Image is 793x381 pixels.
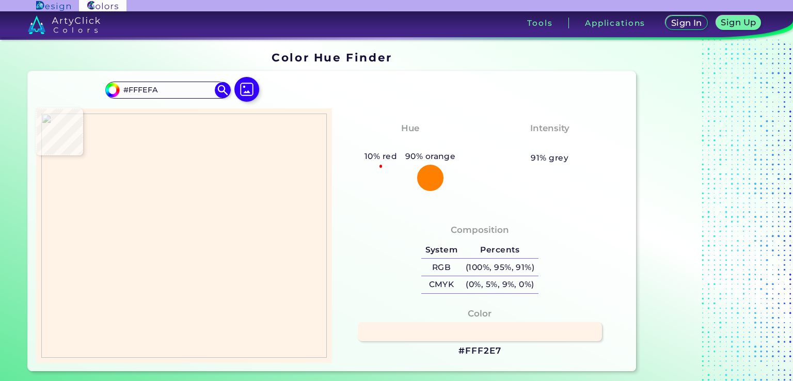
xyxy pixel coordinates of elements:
img: icon picture [234,77,259,102]
a: Sign Up [718,17,759,29]
h5: Sign Up [723,19,755,26]
h3: Almost None [513,137,586,150]
h5: 91% grey [531,151,568,165]
a: Sign In [668,17,706,29]
h3: Applications [585,19,645,27]
h5: (100%, 95%, 91%) [462,259,538,276]
h5: Percents [462,242,538,259]
h4: Composition [451,223,509,237]
h5: (0%, 5%, 9%, 0%) [462,276,538,293]
h5: System [421,242,462,259]
img: logo_artyclick_colors_white.svg [28,15,101,34]
h4: Hue [401,121,419,136]
h4: Intensity [530,121,569,136]
h4: Color [468,306,491,321]
input: type color.. [120,83,216,97]
h5: 90% orange [401,150,459,163]
h5: CMYK [421,276,462,293]
h3: Tools [527,19,552,27]
img: icon search [215,82,230,98]
h5: RGB [421,259,462,276]
h1: Color Hue Finder [272,50,392,65]
h3: #FFF2E7 [458,345,501,357]
img: ArtyClick Design logo [36,1,71,11]
h5: Sign In [673,19,701,27]
img: f7a244b4-22e9-4e47-94d2-75f6829d7b1b [41,114,327,357]
h3: Orange [388,137,432,150]
h5: 10% red [360,150,401,163]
